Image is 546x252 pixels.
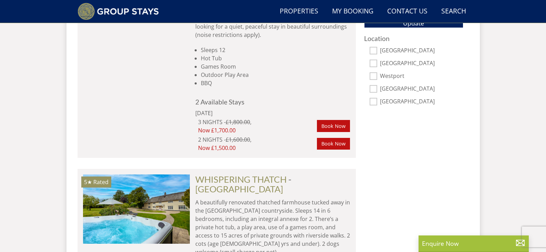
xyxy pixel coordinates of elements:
a: 5★ Rated [83,174,190,243]
label: Westport [380,73,463,80]
div: 2 NIGHTS - , [198,135,317,152]
a: Contact Us [384,4,430,19]
p: Enquire Now [422,239,525,248]
span: Update [403,19,424,27]
h3: Location [364,35,463,42]
span: WHISPERING THATCH has a 5 star rating under the Quality in Tourism Scheme [84,178,92,186]
h4: 2 Available Stays [195,98,350,105]
span: - [195,174,291,194]
a: WHISPERING THATCH [195,174,287,184]
label: [GEOGRAPHIC_DATA] [380,60,463,68]
li: BBQ [201,79,350,87]
span: £1,600.00 [226,136,250,143]
label: [GEOGRAPHIC_DATA] [380,98,463,106]
a: Properties [277,4,321,19]
a: My Booking [329,4,376,19]
div: [DATE] [195,109,288,117]
li: Games Room [201,62,350,71]
span: Now £1,700.00 [198,126,317,134]
a: Search [439,4,469,19]
li: Hot Tub [201,54,350,62]
button: Update [364,18,463,28]
div: 3 NIGHTS - , [198,118,317,134]
span: Rated [93,178,109,186]
img: Group Stays [78,3,159,20]
li: Outdoor Play Area [201,71,350,79]
a: Book Now [317,138,350,150]
label: [GEOGRAPHIC_DATA] [380,47,463,55]
span: Now £1,500.00 [198,144,317,152]
a: Book Now [317,120,350,132]
span: £1,800.00 [226,118,250,126]
label: [GEOGRAPHIC_DATA] [380,85,463,93]
li: Sleeps 12 [201,46,350,54]
a: [GEOGRAPHIC_DATA] [195,184,283,194]
img: Whispering_Thatch-devon-accommodation-holiday-home-sleeps-11.original.jpg [83,174,190,243]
